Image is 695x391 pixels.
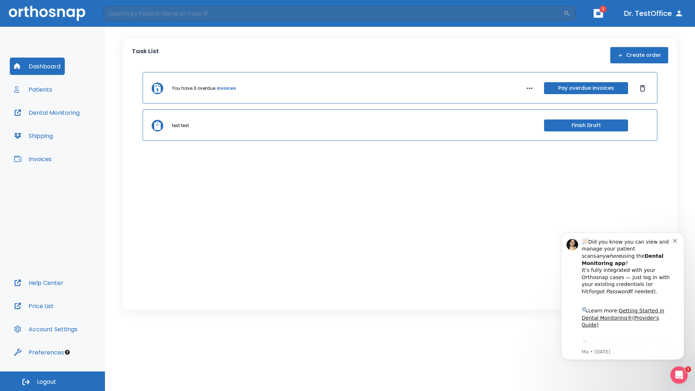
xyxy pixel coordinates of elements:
[685,366,691,372] span: 1
[10,104,84,121] button: Dental Monitoring
[10,127,57,144] button: Shipping
[610,47,668,63] button: Create order
[217,85,236,92] a: invoices
[10,274,68,291] button: Help Center
[31,118,123,155] div: Download the app: | ​ Let us know if you need help getting started!
[10,344,68,361] button: Preferences
[10,297,58,315] button: Price List
[64,349,71,356] div: Tooltip anchor
[10,81,56,98] button: Patients
[10,150,56,168] button: Invoices
[621,7,686,20] button: Dr. TestOffice
[550,222,695,371] iframe: Intercom notifications message
[10,58,65,75] button: Dashboard
[37,378,56,386] span: Logout
[544,119,628,131] button: Finish Draft
[123,16,129,21] button: Dismiss notification
[10,320,82,338] button: Account Settings
[172,85,215,92] p: You have 3 overdue
[637,83,648,94] button: Dismiss
[104,6,563,21] input: Search by Patient Name or Case #
[599,5,607,13] span: 1
[544,82,628,94] button: Pay overdue invoices
[31,127,123,134] p: Message from Ma, sent 4w ago
[172,122,189,129] p: test test
[132,47,159,63] p: Task List
[670,366,688,384] iframe: Intercom live chat
[31,120,96,133] a: App Store
[9,6,85,21] img: Orthosnap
